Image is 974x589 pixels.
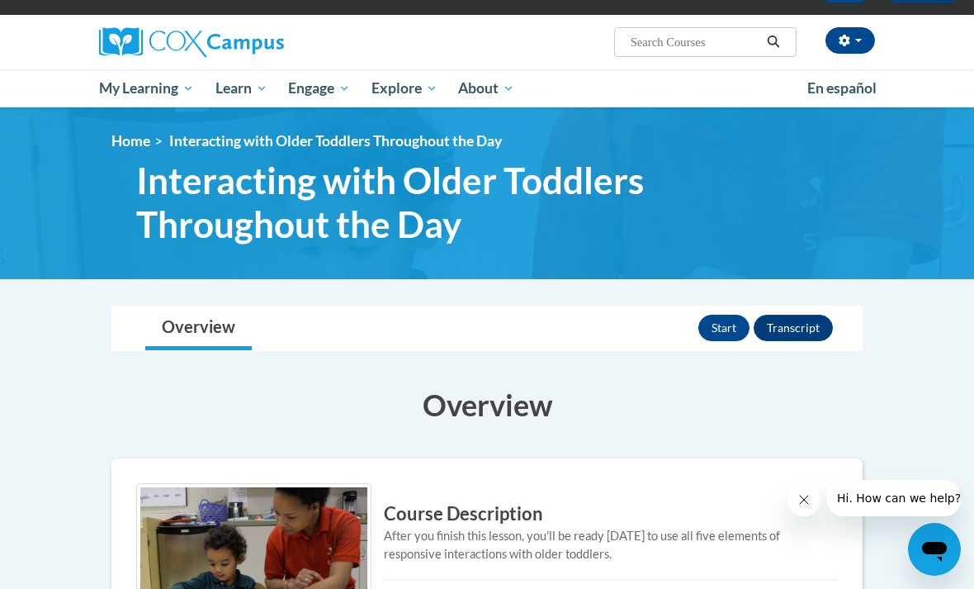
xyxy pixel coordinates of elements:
[361,69,448,107] a: Explore
[797,71,887,106] a: En español
[629,32,761,52] input: Search Courses
[827,480,961,516] iframe: Message from company
[698,315,749,341] button: Start
[136,501,838,527] h3: Course Description
[754,315,833,341] button: Transcript
[205,69,278,107] a: Learn
[761,32,786,52] button: Search
[111,384,863,425] h3: Overview
[99,27,284,57] img: Cox Campus
[277,69,361,107] a: Engage
[787,483,820,516] iframe: Close message
[87,69,887,107] div: Main menu
[145,306,252,350] a: Overview
[88,69,205,107] a: My Learning
[288,78,350,98] span: Engage
[99,78,194,98] span: My Learning
[448,69,526,107] a: About
[825,27,875,54] button: Account Settings
[908,523,961,576] iframe: Button to launch messaging window
[111,132,150,150] a: Home
[169,132,502,150] span: Interacting with Older Toddlers Throughout the Day
[136,159,693,246] span: Interacting with Older Toddlers Throughout the Day
[371,78,437,98] span: Explore
[136,527,838,563] div: After you finish this lesson, you'll be ready [DATE] to use all five elements of responsive inter...
[99,27,341,57] a: Cox Campus
[807,79,877,97] span: En español
[458,78,514,98] span: About
[215,78,267,98] span: Learn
